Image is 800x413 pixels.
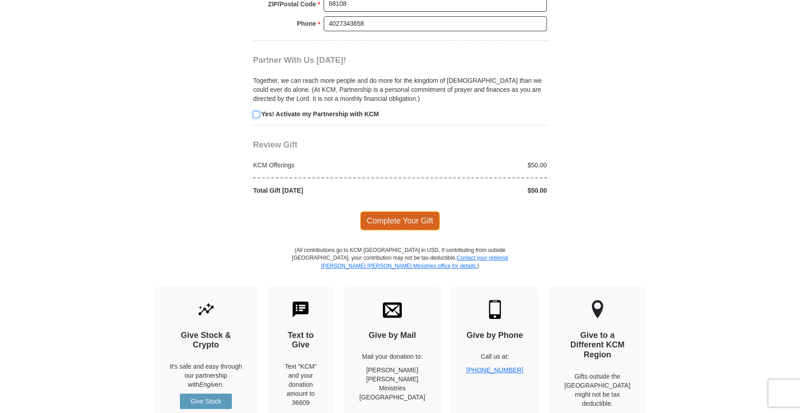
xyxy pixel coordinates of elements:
p: Mail your donation to: [359,352,425,361]
p: Together, we can reach more people and do more for the kingdom of [DEMOGRAPHIC_DATA] than we coul... [253,76,547,103]
h4: Give to a Different KCM Region [565,331,631,360]
h4: Give by Phone [466,331,523,341]
div: $50.00 [400,186,552,195]
h4: Give Stock & Crypto [170,331,242,350]
div: KCM Offerings [249,161,400,170]
div: Text "KCM" and your donation amount to 36609 [283,362,319,407]
p: Gifts outside the [GEOGRAPHIC_DATA] might not be tax deductible. [565,372,631,408]
div: Total Gift [DATE] [249,186,400,195]
a: [PHONE_NUMBER] [466,366,523,374]
h4: Give by Mail [359,331,425,341]
p: It's safe and easy through our partnership with [170,362,242,389]
div: $50.00 [400,161,552,170]
span: Review Gift [253,140,297,149]
a: Contact your regional [PERSON_NAME] [PERSON_NAME] Ministries office for details. [321,255,508,269]
img: other-region [591,300,604,319]
img: give-by-stock.svg [197,300,216,319]
p: Call us at: [466,352,523,361]
strong: Phone [297,17,316,30]
span: Partner With Us [DATE]! [253,56,346,65]
i: Engiven. [199,381,224,388]
p: (All contributions go to KCM [GEOGRAPHIC_DATA] in USD. If contributing from outside [GEOGRAPHIC_D... [292,247,508,286]
a: Give Stock [180,394,232,409]
span: Complete Your Gift [360,211,440,230]
img: mobile.svg [485,300,504,319]
img: envelope.svg [383,300,402,319]
img: text-to-give.svg [291,300,310,319]
h4: Text to Give [283,331,319,350]
p: [PERSON_NAME] [PERSON_NAME] Ministries [GEOGRAPHIC_DATA] [359,366,425,402]
strong: Yes! Activate my Partnership with KCM [261,110,379,118]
